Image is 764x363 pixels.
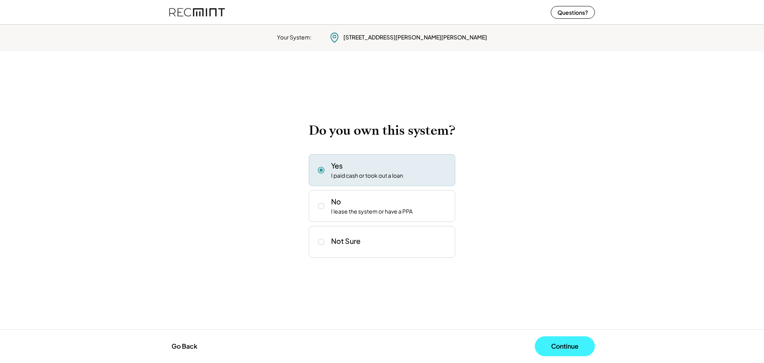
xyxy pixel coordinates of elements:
[331,196,341,206] div: No
[331,172,403,180] div: I paid cash or took out a loan
[169,337,200,355] button: Go Back
[309,123,455,138] h2: Do you own this system?
[535,336,595,356] button: Continue
[551,6,595,19] button: Questions?
[331,208,413,216] div: I lease the system or have a PPA
[331,161,343,171] div: Yes
[277,33,312,41] div: Your System:
[331,236,361,245] div: Not Sure
[169,2,225,23] img: recmint-logotype%403x%20%281%29.jpeg
[343,33,487,41] div: [STREET_ADDRESS][PERSON_NAME][PERSON_NAME]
